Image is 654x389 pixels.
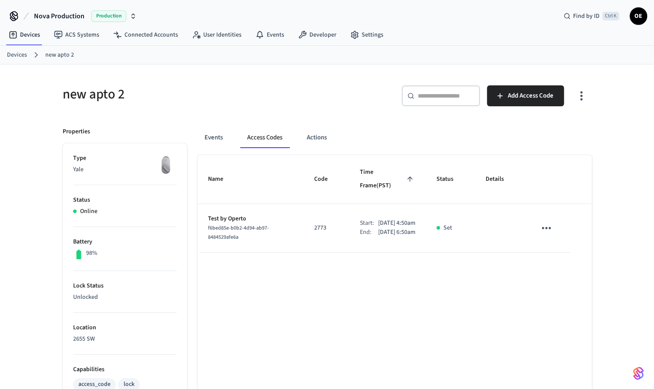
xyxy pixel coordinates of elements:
[486,173,515,186] span: Details
[155,154,177,176] img: August Wifi Smart Lock 3rd Gen, Silver, Front
[2,27,47,43] a: Devices
[633,366,644,380] img: SeamLogoGradient.69752ec5.svg
[291,27,343,43] a: Developer
[360,166,416,193] span: Time Frame(PST)
[240,127,289,148] button: Access Codes
[360,219,378,228] div: Start:
[573,12,600,20] span: Find by ID
[208,224,269,241] span: f6bed85e-b0b2-4d94-ab97-8484529afe6a
[198,127,230,148] button: Events
[198,127,592,148] div: ant example
[508,90,553,101] span: Add Access Code
[300,127,334,148] button: Actions
[73,165,177,174] p: Yale
[314,173,339,186] span: Code
[78,380,111,389] div: access_code
[63,127,90,136] p: Properties
[73,237,177,247] p: Battery
[73,154,177,163] p: Type
[198,155,592,253] table: sticky table
[487,85,564,106] button: Add Access Code
[73,196,177,205] p: Status
[80,207,97,216] p: Online
[378,219,416,228] p: [DATE] 4:50am
[73,281,177,291] p: Lock Status
[314,223,339,233] p: 2773
[208,214,293,223] p: Test by Operto
[34,11,84,21] span: Nova Production
[208,173,235,186] span: Name
[73,323,177,332] p: Location
[73,365,177,374] p: Capabilities
[63,85,322,103] h5: new apto 2
[378,228,416,237] p: [DATE] 6:50am
[47,27,106,43] a: ACS Systems
[124,380,134,389] div: lock
[7,51,27,60] a: Devices
[557,8,626,24] div: Find by IDCtrl K
[73,335,177,344] p: 2655 SW
[185,27,248,43] a: User Identities
[343,27,390,43] a: Settings
[631,8,646,24] span: OE
[45,51,74,60] a: new apto 2
[86,249,97,258] p: 98%
[73,293,177,302] p: Unlocked
[360,228,378,237] div: End:
[106,27,185,43] a: Connected Accounts
[602,12,619,20] span: Ctrl K
[91,10,126,22] span: Production
[436,173,465,186] span: Status
[443,223,452,233] p: Set
[630,7,647,25] button: OE
[248,27,291,43] a: Events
